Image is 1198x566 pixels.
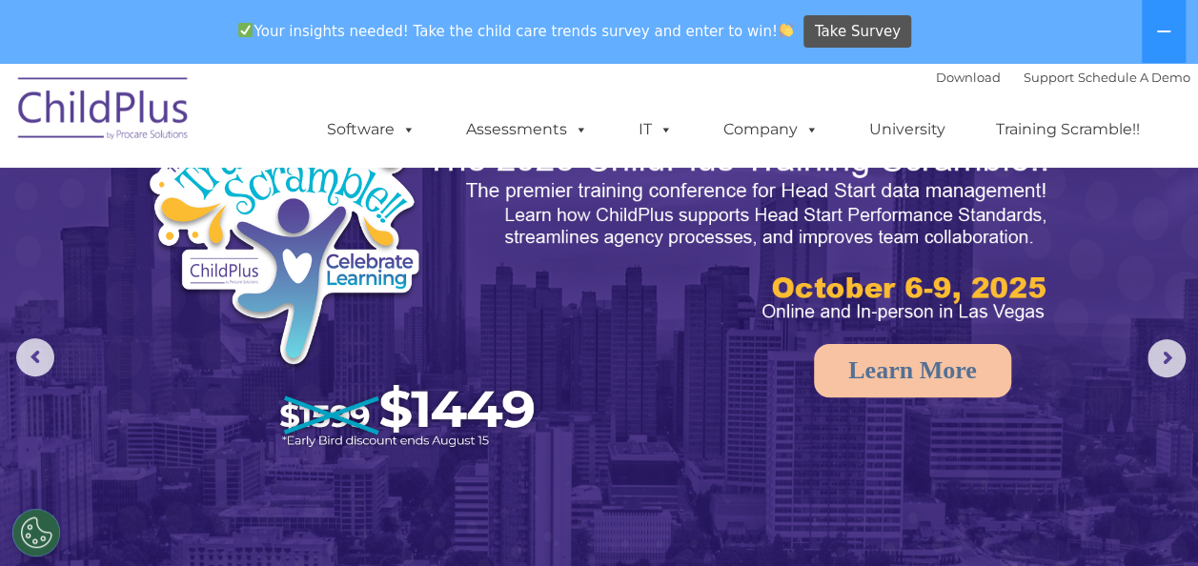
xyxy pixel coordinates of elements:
[704,111,838,149] a: Company
[447,111,607,149] a: Assessments
[803,15,911,49] a: Take Survey
[1078,70,1190,85] a: Schedule A Demo
[308,111,435,149] a: Software
[12,509,60,556] button: Cookies Settings
[936,70,1001,85] a: Download
[265,204,346,218] span: Phone number
[779,23,793,37] img: 👏
[815,15,901,49] span: Take Survey
[9,64,199,159] img: ChildPlus by Procare Solutions
[238,23,253,37] img: ✅
[265,126,323,140] span: Last name
[936,70,1190,85] font: |
[977,111,1159,149] a: Training Scramble!!
[231,12,802,50] span: Your insights needed! Take the child care trends survey and enter to win!
[619,111,692,149] a: IT
[850,111,964,149] a: University
[1024,70,1074,85] a: Support
[814,344,1011,397] a: Learn More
